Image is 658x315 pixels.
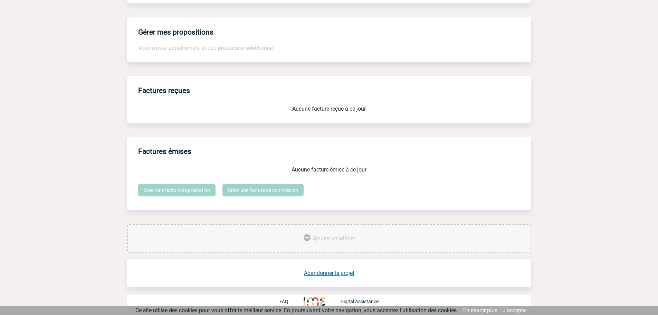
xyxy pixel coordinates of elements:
h3: Factures émises [138,142,531,161]
img: http://www.idealmeetingsevents.fr/ [304,297,325,306]
a: Créer une facture de prestation [138,184,216,196]
a: Abandonner le projet [304,270,354,276]
p: Digital Assistance [341,299,379,304]
p: Aucune facture émise à ce jour [138,166,520,173]
a: J'accepte [503,307,526,314]
p: Vous n'avez actuellement aucun prestataire sélectionné [138,45,520,51]
h3: Factures reçues [138,82,531,100]
p: Aucune facture reçue à ce jour [138,105,520,112]
h4: Gérer mes propositions [138,28,213,36]
a: En savoir plus [463,307,497,314]
a: Créer une facture de commission [222,184,304,196]
span: Ce site utilise des cookies pour vous offrir le meilleur service. En poursuivant votre navigation... [135,307,458,314]
span: Ajouter un widget [313,235,355,242]
a: FAQ [279,298,304,305]
p: FAQ [279,299,288,304]
div: Ajouter des outils d'aide à la gestion de votre événement [127,224,531,253]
